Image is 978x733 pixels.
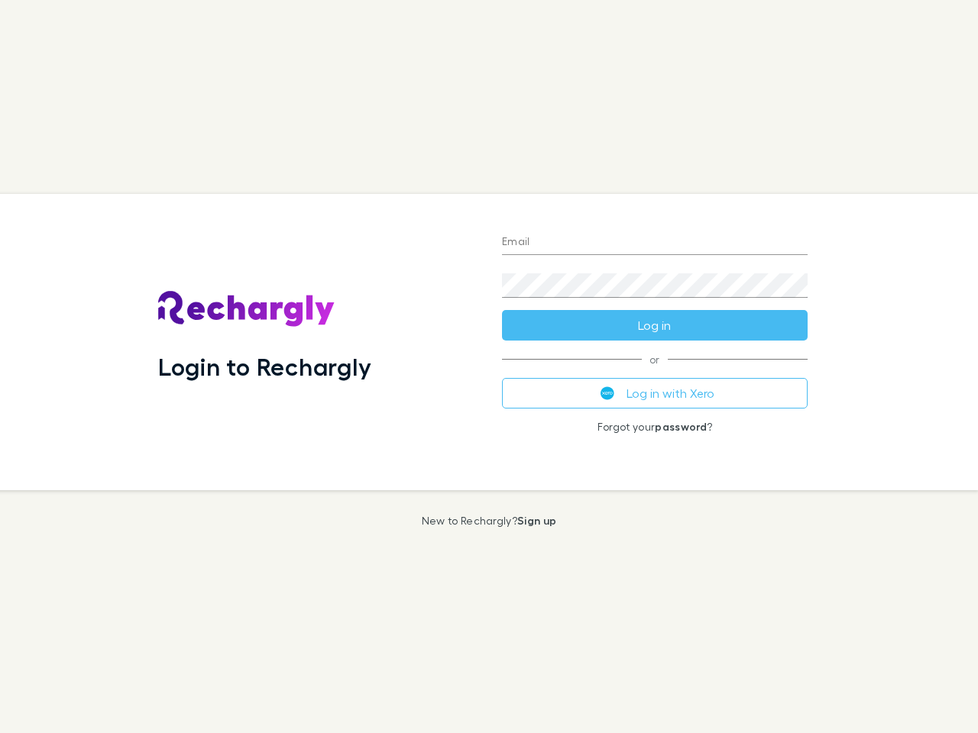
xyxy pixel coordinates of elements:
button: Log in with Xero [502,378,808,408]
p: Forgot your ? [502,421,808,433]
a: password [655,420,707,433]
img: Rechargly's Logo [158,291,335,328]
p: New to Rechargly? [422,515,557,527]
a: Sign up [517,514,556,527]
span: or [502,359,808,360]
img: Xero's logo [601,386,614,400]
button: Log in [502,310,808,341]
h1: Login to Rechargly [158,352,371,381]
